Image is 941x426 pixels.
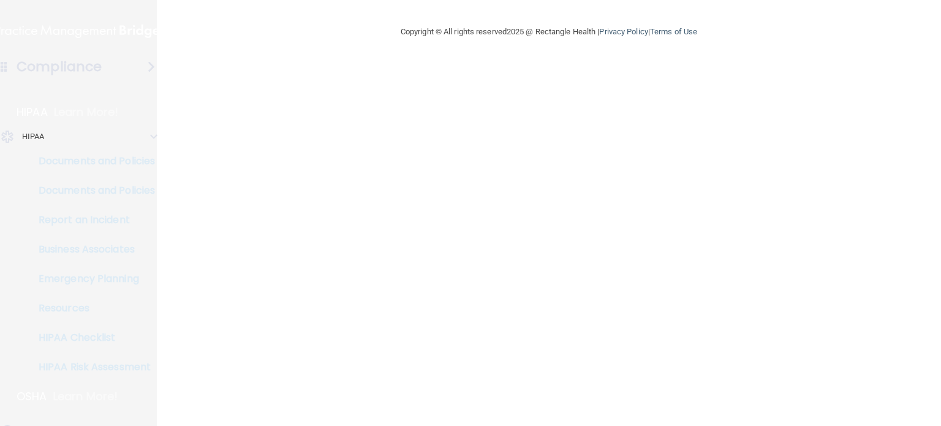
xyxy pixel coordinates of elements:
p: HIPAA [22,129,45,144]
p: Emergency Planning [8,273,175,285]
p: HIPAA Risk Assessment [8,361,175,373]
p: Learn More! [54,105,119,120]
p: HIPAA [17,105,48,120]
a: Terms of Use [650,27,697,36]
p: Learn More! [53,389,118,404]
p: Documents and Policies [8,155,175,167]
p: Documents and Policies [8,184,175,197]
p: OSHA [17,389,47,404]
p: HIPAA Checklist [8,332,175,344]
p: Report an Incident [8,214,175,226]
p: Business Associates [8,243,175,256]
div: Copyright © All rights reserved 2025 @ Rectangle Health | | [325,12,773,51]
h4: Compliance [17,58,102,75]
a: Privacy Policy [599,27,648,36]
p: Resources [8,302,175,314]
